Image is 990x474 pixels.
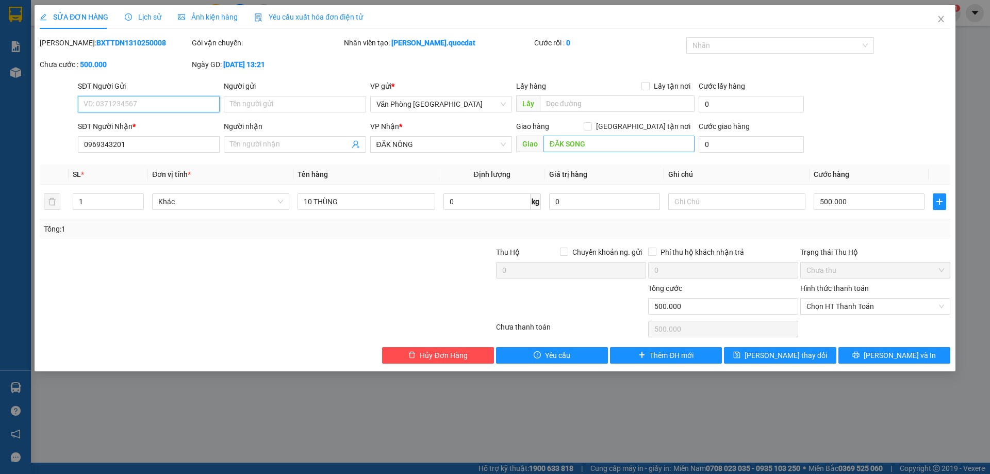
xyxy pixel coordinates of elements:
[344,37,532,48] div: Nhân viên tạo:
[516,95,540,112] span: Lấy
[864,350,936,361] span: [PERSON_NAME] và In
[224,80,366,92] div: Người gửi
[656,247,748,258] span: Phí thu hộ khách nhận trả
[516,136,543,152] span: Giao
[664,165,810,185] th: Ghi chú
[650,80,695,92] span: Lấy tận nơi
[40,13,47,21] span: edit
[699,82,745,90] label: Cước lấy hàng
[933,198,946,206] span: plus
[638,351,646,359] span: plus
[699,136,804,153] input: Cước giao hàng
[540,95,695,112] input: Dọc đường
[933,193,946,210] button: plus
[192,59,342,70] div: Ngày GD:
[668,193,805,210] input: Ghi Chú
[516,122,549,130] span: Giao hàng
[78,80,220,92] div: SĐT Người Gửi
[566,39,570,47] b: 0
[800,284,869,292] label: Hình thức thanh toán
[592,121,695,132] span: [GEOGRAPHIC_DATA] tận nơi
[382,347,494,364] button: deleteHủy Đơn Hàng
[699,96,804,112] input: Cước lấy hàng
[806,299,944,314] span: Chọn HT Thanh Toán
[376,137,506,152] span: ĐĂK NÔNG
[158,194,283,209] span: Khác
[516,82,546,90] span: Lấy hàng
[78,121,220,132] div: SĐT Người Nhận
[352,140,360,149] span: user-add
[531,193,541,210] span: kg
[254,13,363,21] span: Yêu cầu xuất hóa đơn điện tử
[298,193,435,210] input: VD: Bàn, Ghế
[254,13,262,22] img: icon
[852,351,860,359] span: printer
[648,284,682,292] span: Tổng cước
[192,37,342,48] div: Gói vận chuyển:
[534,37,684,48] div: Cước rồi :
[40,13,108,21] span: SỬA ĐƠN HÀNG
[44,223,382,235] div: Tổng: 1
[223,60,265,69] b: [DATE] 13:21
[814,170,849,178] span: Cước hàng
[545,350,570,361] span: Yêu cầu
[370,122,399,130] span: VP Nhận
[474,170,510,178] span: Định lượng
[370,80,512,92] div: VP gửi
[40,59,190,70] div: Chưa cước :
[534,351,541,359] span: exclamation-circle
[806,263,944,278] span: Chưa thu
[40,37,190,48] div: [PERSON_NAME]:
[178,13,238,21] span: Ảnh kiện hàng
[496,248,520,256] span: Thu Hộ
[543,136,695,152] input: Dọc đường
[496,347,608,364] button: exclamation-circleYêu cầu
[73,170,81,178] span: SL
[745,350,827,361] span: [PERSON_NAME] thay đổi
[838,347,950,364] button: printer[PERSON_NAME] và In
[724,347,836,364] button: save[PERSON_NAME] thay đổi
[80,60,107,69] b: 500.000
[549,170,587,178] span: Giá trị hàng
[495,321,647,339] div: Chưa thanh toán
[391,39,475,47] b: [PERSON_NAME].quocdat
[699,122,750,130] label: Cước giao hàng
[800,247,950,258] div: Trạng thái Thu Hộ
[224,121,366,132] div: Người nhận
[733,351,740,359] span: save
[178,13,185,21] span: picture
[568,247,646,258] span: Chuyển khoản ng. gửi
[610,347,722,364] button: plusThêm ĐH mới
[125,13,161,21] span: Lịch sử
[927,5,955,34] button: Close
[408,351,416,359] span: delete
[125,13,132,21] span: clock-circle
[650,350,694,361] span: Thêm ĐH mới
[937,15,945,23] span: close
[376,96,506,112] span: Văn Phòng Đà Nẵng
[298,170,328,178] span: Tên hàng
[44,193,60,210] button: delete
[152,170,191,178] span: Đơn vị tính
[420,350,467,361] span: Hủy Đơn Hàng
[96,39,166,47] b: BXTTDN1310250008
